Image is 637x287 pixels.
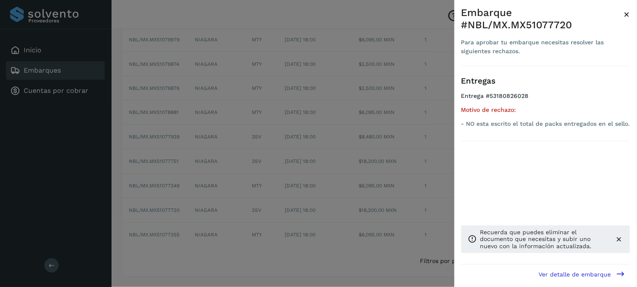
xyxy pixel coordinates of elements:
[461,92,630,106] h4: Entrega #53180826028
[461,7,624,31] div: Embarque #NBL/MX.MX51077720
[461,120,630,127] p: - NO esta escrito el total de packs entregados en el sello.
[534,265,630,284] button: Ver detalle de embarque
[461,106,630,114] h5: Motivo de rechazo:
[461,76,630,86] h3: Entregas
[624,7,630,22] button: Close
[461,38,624,56] div: Para aprobar tu embarque necesitas resolver las siguientes rechazos.
[624,8,630,20] span: ×
[480,229,608,250] p: Recuerda que puedes eliminar el documento que necesitas y subir uno nuevo con la información actu...
[539,271,611,277] span: Ver detalle de embarque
